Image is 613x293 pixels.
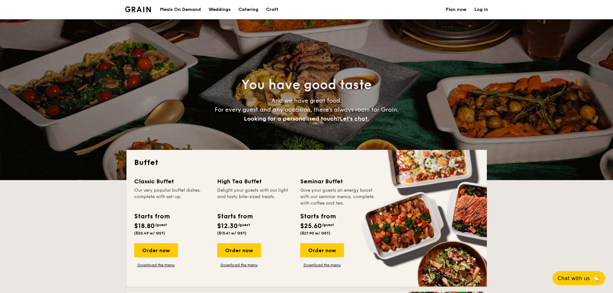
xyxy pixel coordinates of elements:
[134,231,165,235] span: ($20.49 w/ GST)
[300,262,344,268] a: Download the menu
[217,243,261,257] div: Order now
[300,231,330,235] span: ($27.90 w/ GST)
[215,97,399,122] span: And we have great food. For every guest and any occasion, there’s always room for Grain.
[217,187,293,206] div: Delight your guests with our light and tasty bite-sized treats.
[217,212,252,221] div: Starts from
[134,243,178,257] div: Order now
[217,231,246,235] span: ($13.41 w/ GST)
[134,187,209,206] div: Our very popular buffet dishes, complete with set-up.
[241,77,372,93] span: You have good taste
[244,115,340,122] span: Looking for a personalised touch?
[217,177,293,186] div: High Tea Buffet
[558,275,590,281] span: Chat with us
[300,187,376,206] div: Give your guests an energy boost with our seminar menus, complete with coffee and tea.
[125,6,151,12] img: Grain
[340,115,369,122] span: Let's chat.
[217,262,261,268] a: Download the menu
[134,177,209,186] div: Classic Buffet
[238,223,250,227] span: /guest
[134,262,178,268] a: Download the menu
[300,177,376,186] div: Seminar Buffet
[134,212,169,221] div: Starts from
[300,212,335,221] div: Starts from
[125,6,151,12] a: Logotype
[553,271,605,285] button: Chat with us🦙
[592,275,600,282] span: 🦙
[134,222,155,230] span: $18.80
[155,223,167,227] span: /guest
[217,222,238,230] span: $12.30
[300,243,344,257] div: Order now
[300,222,322,230] span: $25.60
[134,158,479,168] h2: Buffet
[322,223,334,227] span: /guest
